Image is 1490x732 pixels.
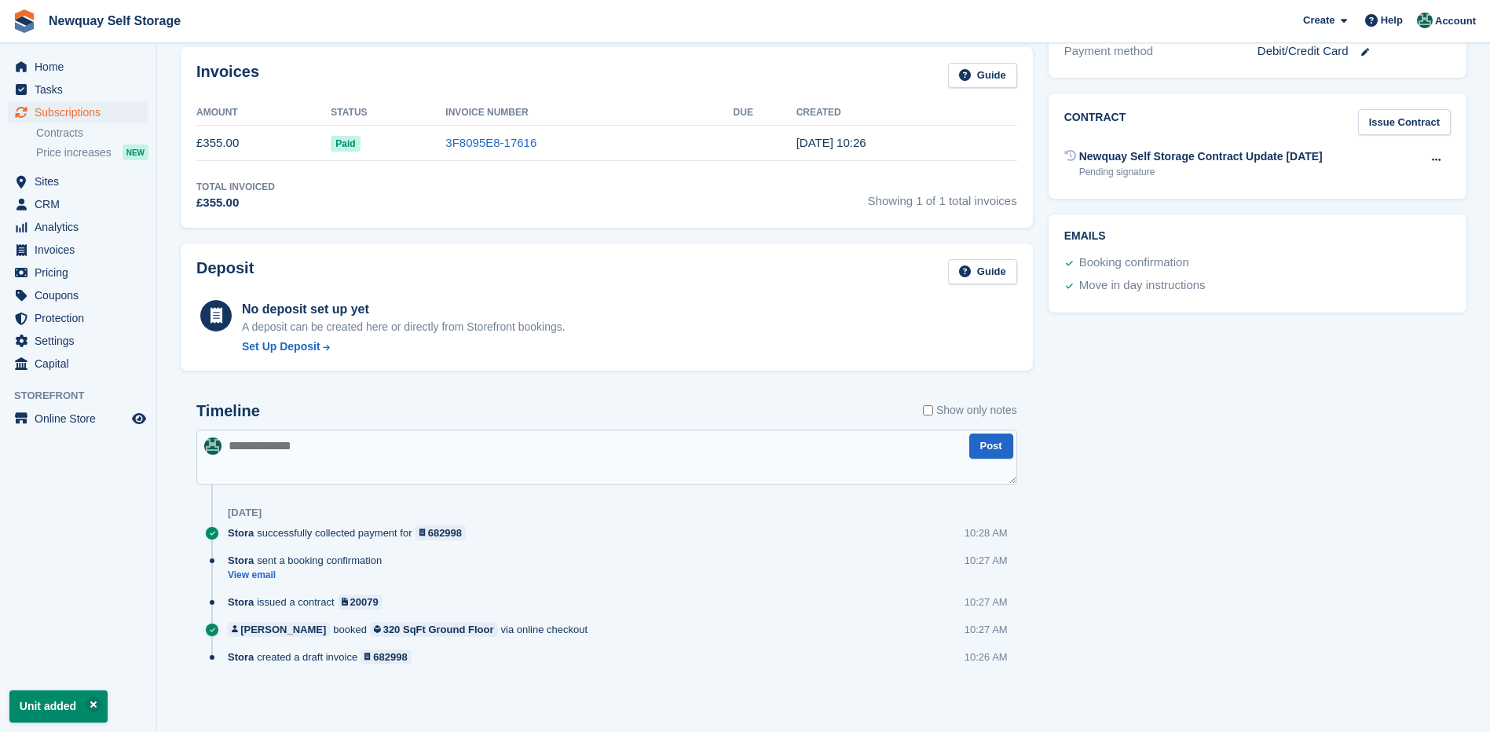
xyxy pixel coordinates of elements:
[242,339,566,355] a: Set Up Deposit
[35,56,129,78] span: Home
[35,101,129,123] span: Subscriptions
[1381,13,1403,28] span: Help
[228,525,474,540] div: successfully collected payment for
[35,408,129,430] span: Online Store
[331,136,360,152] span: Paid
[242,339,320,355] div: Set Up Deposit
[196,259,254,285] h2: Deposit
[350,595,379,609] div: 20079
[242,300,566,319] div: No deposit set up yet
[734,101,796,126] th: Due
[8,79,148,101] a: menu
[242,319,566,335] p: A deposit can be created here or directly from Storefront bookings.
[228,622,330,637] a: [PERSON_NAME]
[8,330,148,352] a: menu
[1064,230,1451,243] h2: Emails
[35,239,129,261] span: Invoices
[416,525,467,540] a: 682998
[923,402,1017,419] label: Show only notes
[923,402,933,419] input: Show only notes
[445,101,733,126] th: Invoice Number
[36,126,148,141] a: Contracts
[1417,13,1433,28] img: JON
[361,650,412,664] a: 682998
[228,650,254,664] span: Stora
[8,239,148,261] a: menu
[196,101,331,126] th: Amount
[965,595,1008,609] div: 10:27 AM
[1064,42,1258,60] div: Payment method
[370,622,498,637] a: 320 SqFt Ground Floor
[8,216,148,238] a: menu
[228,553,254,568] span: Stora
[35,193,129,215] span: CRM
[338,595,383,609] a: 20079
[1079,165,1323,179] div: Pending signature
[35,284,129,306] span: Coupons
[8,307,148,329] a: menu
[965,622,1008,637] div: 10:27 AM
[35,79,129,101] span: Tasks
[948,63,1017,89] a: Guide
[228,507,262,519] div: [DATE]
[36,144,148,161] a: Price increases NEW
[948,259,1017,285] a: Guide
[445,136,536,149] a: 3F8095E8-17616
[36,145,112,160] span: Price increases
[35,353,129,375] span: Capital
[1303,13,1334,28] span: Create
[373,650,407,664] div: 682998
[35,330,129,352] span: Settings
[868,180,1017,212] span: Showing 1 of 1 total invoices
[969,434,1013,459] button: Post
[196,63,259,89] h2: Invoices
[1079,254,1189,273] div: Booking confirmation
[9,690,108,723] p: Unit added
[331,101,445,126] th: Status
[796,136,866,149] time: 2025-08-10 09:26:38 UTC
[228,595,254,609] span: Stora
[228,553,390,568] div: sent a booking confirmation
[8,284,148,306] a: menu
[8,101,148,123] a: menu
[196,180,275,194] div: Total Invoiced
[965,553,1008,568] div: 10:27 AM
[35,307,129,329] span: Protection
[228,595,390,609] div: issued a contract
[965,525,1008,540] div: 10:28 AM
[383,622,494,637] div: 320 SqFt Ground Floor
[796,101,1017,126] th: Created
[1079,276,1206,295] div: Move in day instructions
[196,402,260,420] h2: Timeline
[8,353,148,375] a: menu
[130,409,148,428] a: Preview store
[8,262,148,284] a: menu
[196,194,275,212] div: £355.00
[13,9,36,33] img: stora-icon-8386f47178a22dfd0bd8f6a31ec36ba5ce8667c1dd55bd0f319d3a0aa187defe.svg
[8,408,148,430] a: menu
[42,8,187,34] a: Newquay Self Storage
[1435,13,1476,29] span: Account
[35,262,129,284] span: Pricing
[1079,148,1323,165] div: Newquay Self Storage Contract Update [DATE]
[228,622,595,637] div: booked via online checkout
[228,525,254,540] span: Stora
[35,170,129,192] span: Sites
[196,126,331,161] td: £355.00
[228,569,390,582] a: View email
[123,145,148,160] div: NEW
[428,525,462,540] div: 682998
[35,216,129,238] span: Analytics
[8,56,148,78] a: menu
[8,170,148,192] a: menu
[1258,42,1451,60] div: Debit/Credit Card
[228,650,419,664] div: created a draft invoice
[965,650,1008,664] div: 10:26 AM
[240,622,326,637] div: [PERSON_NAME]
[14,388,156,404] span: Storefront
[8,193,148,215] a: menu
[1358,109,1451,135] a: Issue Contract
[204,437,221,455] img: JON
[1064,109,1126,135] h2: Contract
